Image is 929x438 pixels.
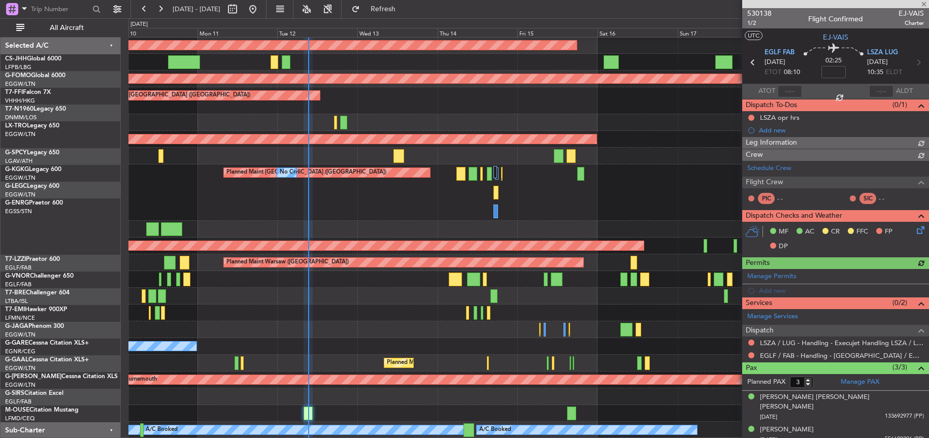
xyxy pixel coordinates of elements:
[5,264,31,272] a: EGLF/FAB
[5,297,28,305] a: LTBA/ISL
[745,31,762,40] button: UTC
[5,56,27,62] span: CS-JHH
[5,281,31,288] a: EGLF/FAB
[746,99,797,111] span: Dispatch To-Dos
[5,348,36,355] a: EGNR/CEG
[5,97,35,105] a: VHHH/HKG
[892,99,907,110] span: (0/1)
[747,312,798,322] a: Manage Services
[5,290,26,296] span: T7-BRE
[678,28,758,37] div: Sun 17
[5,307,67,313] a: T7-EMIHawker 900XP
[5,314,35,322] a: LFMN/NCE
[892,362,907,373] span: (3/3)
[760,351,924,360] a: EGLF / FAB - Handling - [GEOGRAPHIC_DATA] / EGLF / FAB
[5,150,27,156] span: G-SPCY
[117,28,197,37] div: Sun 10
[760,339,924,347] a: LSZA / LUG - Handling - Execujet Handling LSZA / LUG
[899,8,924,19] span: EJ-VAIS
[5,150,59,156] a: G-SPCYLegacy 650
[5,106,66,112] a: T7-N1960Legacy 650
[197,28,278,37] div: Mon 11
[5,208,32,215] a: EGSS/STN
[598,28,678,37] div: Sat 16
[5,323,64,329] a: G-JAGAPhenom 300
[5,307,25,313] span: T7-EMI
[823,32,848,43] span: EJ-VAIS
[867,68,883,78] span: 10:35
[825,56,842,66] span: 02:25
[5,106,34,112] span: T7-N1960
[387,355,547,370] div: Planned Maint [GEOGRAPHIC_DATA] ([GEOGRAPHIC_DATA])
[5,256,60,262] a: T7-LZZIPraetor 600
[746,325,774,336] span: Dispatch
[479,422,511,437] div: A/C Booked
[5,374,118,380] a: G-[PERSON_NAME]Cessna Citation XLS
[5,166,29,173] span: G-KGKG
[5,200,29,206] span: G-ENRG
[746,210,842,222] span: Dispatch Checks and Weather
[760,413,777,421] span: [DATE]
[760,113,800,122] div: LSZA opr hrs
[26,24,107,31] span: All Aircraft
[886,68,902,78] span: ELDT
[5,256,26,262] span: T7-LZZI
[5,200,63,206] a: G-ENRGPraetor 600
[438,28,518,37] div: Thu 14
[280,165,303,180] div: No Crew
[5,63,31,71] a: LFPB/LBG
[746,362,757,374] span: Pax
[347,1,408,17] button: Refresh
[808,14,863,24] div: Flight Confirmed
[362,6,405,13] span: Refresh
[5,398,31,406] a: EGLF/FAB
[5,357,28,363] span: G-GAAL
[746,297,772,309] span: Services
[747,8,772,19] span: 530138
[5,374,61,380] span: G-[PERSON_NAME]
[5,191,36,198] a: EGGW/LTN
[5,323,28,329] span: G-JAGA
[5,340,28,346] span: G-GARE
[146,422,178,437] div: A/C Booked
[5,340,89,346] a: G-GARECessna Citation XLS+
[747,377,785,387] label: Planned PAX
[899,19,924,27] span: Charter
[885,412,924,421] span: 133692977 (PP)
[226,165,386,180] div: Planned Maint [GEOGRAPHIC_DATA] ([GEOGRAPHIC_DATA])
[5,174,36,182] a: EGGW/LTN
[5,73,65,79] a: G-FOMOGlobal 6000
[885,227,892,237] span: FP
[758,86,775,96] span: ATOT
[5,390,24,396] span: G-SIRS
[784,68,800,78] span: 08:10
[841,377,879,387] a: Manage PAX
[5,357,89,363] a: G-GAALCessna Citation XLS+
[856,227,868,237] span: FFC
[357,28,438,37] div: Wed 13
[5,290,70,296] a: T7-BREChallenger 604
[5,273,30,279] span: G-VNOR
[867,48,898,58] span: LSZA LUG
[5,166,61,173] a: G-KGKGLegacy 600
[5,114,37,121] a: DNMM/LOS
[5,130,36,138] a: EGGW/LTN
[867,57,888,68] span: [DATE]
[5,80,36,88] a: EGGW/LTN
[765,48,794,58] span: EGLF FAB
[5,123,27,129] span: LX-TRO
[760,392,924,412] div: [PERSON_NAME] [PERSON_NAME] [PERSON_NAME]
[173,5,220,14] span: [DATE] - [DATE]
[5,407,79,413] a: M-OUSECitation Mustang
[779,227,788,237] span: MF
[5,407,29,413] span: M-OUSE
[517,28,598,37] div: Fri 15
[892,297,907,308] span: (0/2)
[277,28,357,37] div: Tue 12
[5,381,36,389] a: EGGW/LTN
[5,123,59,129] a: LX-TROLegacy 650
[831,227,840,237] span: CR
[5,183,59,189] a: G-LEGCLegacy 600
[765,57,785,68] span: [DATE]
[760,425,814,435] div: [PERSON_NAME]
